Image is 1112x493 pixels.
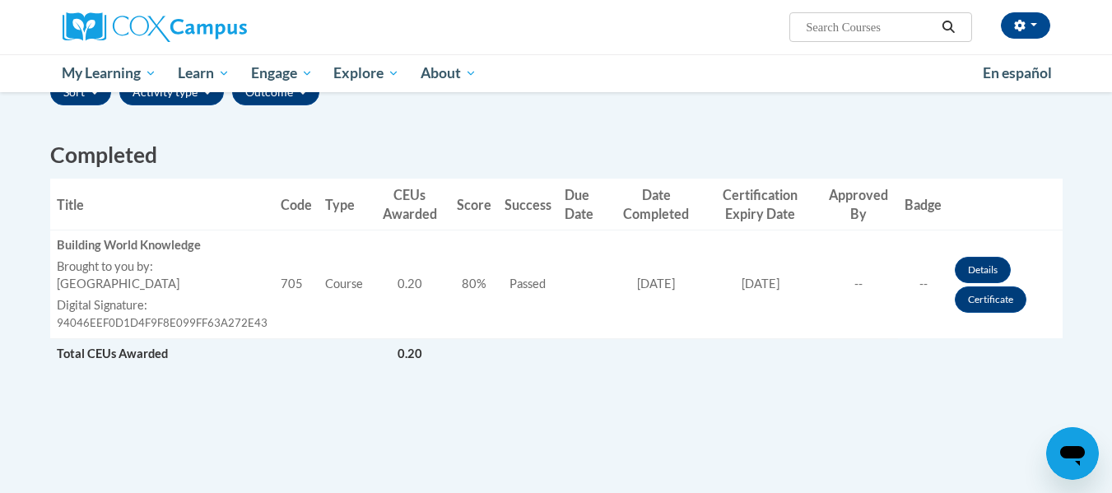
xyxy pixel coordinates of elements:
span: [DATE] [637,277,675,291]
span: Learn [178,63,230,83]
a: En español [972,56,1063,91]
span: [DATE] [742,277,779,291]
th: CEUs Awarded [370,179,450,230]
h2: Completed [50,140,1063,170]
label: Brought to you by: [57,258,268,276]
div: Main menu [38,54,1075,92]
span: 94046EEF0D1D4F9F8E099FF63A272E43 [57,316,268,329]
th: Title [50,179,274,230]
a: Details button [955,257,1011,283]
a: Learn [167,54,240,92]
td: 705 [274,230,319,339]
td: Actions [948,230,1062,339]
span: 80% [462,277,486,291]
a: About [410,54,487,92]
td: -- [898,230,948,339]
span: Total CEUs Awarded [57,346,168,360]
th: Actions [948,179,1062,230]
div: 0.20 [376,276,444,293]
span: Explore [333,63,399,83]
th: Badge [898,179,948,230]
span: About [421,63,477,83]
label: Digital Signature: [57,297,268,314]
td: 0.20 [370,338,450,369]
th: Type [319,179,370,230]
td: Course [319,230,370,339]
td: Actions [818,338,898,369]
th: Score [450,179,498,230]
input: Search Courses [804,17,936,37]
span: En español [983,64,1052,81]
td: Passed [498,230,558,339]
td: -- [818,230,898,339]
a: Explore [323,54,410,92]
th: Date Completed [611,179,702,230]
a: Engage [240,54,323,92]
th: Due Date [558,179,611,230]
th: Code [274,179,319,230]
iframe: Button to launch messaging window [1046,427,1099,480]
div: Building World Knowledge [57,237,268,254]
th: Success [498,179,558,230]
span: [GEOGRAPHIC_DATA] [57,277,179,291]
img: Cox Campus [63,12,247,42]
button: Account Settings [1001,12,1050,39]
span: Engage [251,63,313,83]
button: Search [936,17,961,37]
a: Certificate [955,286,1026,313]
th: Approved By [818,179,898,230]
th: Certification Expiry Date [702,179,819,230]
a: Cox Campus [63,12,375,42]
span: My Learning [62,63,156,83]
a: My Learning [52,54,168,92]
